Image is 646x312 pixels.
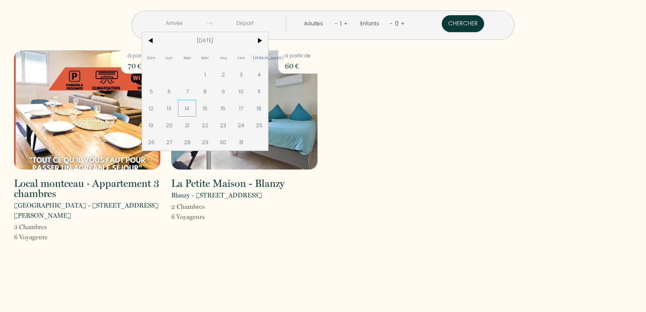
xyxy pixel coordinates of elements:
[232,49,250,66] span: Ven
[214,117,233,134] span: 23
[338,17,344,30] div: 1
[44,223,47,231] span: s
[232,100,250,117] span: 17
[128,60,153,72] p: 70 €
[214,83,233,100] span: 9
[285,52,311,60] p: à partir de
[171,202,205,212] p: 2 Chambre
[14,178,160,199] h2: Local montceau · Appartement 3 chambres
[232,83,250,100] span: 10
[171,190,262,200] p: Blanzy - [STREET_ADDRESS]
[335,19,338,27] a: -
[178,134,196,151] span: 28
[250,83,268,100] span: 11
[232,134,250,151] span: 31
[232,117,250,134] span: 24
[160,117,178,134] span: 20
[232,66,250,83] span: 3
[250,117,268,134] span: 25
[285,60,311,72] p: 60 €
[214,66,233,83] span: 2
[214,100,233,117] span: 16
[178,49,196,66] span: Mar
[178,117,196,134] span: 21
[142,117,160,134] span: 19
[393,17,401,30] div: 0
[360,20,382,28] div: Enfants
[14,50,160,170] img: rental-image
[171,212,205,222] p: 6 Voyageur
[142,49,160,66] span: Dim
[250,49,268,66] span: [PERSON_NAME]
[142,100,160,117] span: 12
[142,32,160,49] span: <
[344,19,348,27] a: +
[214,49,233,66] span: Jeu
[160,83,178,100] span: 6
[196,117,214,134] span: 22
[14,222,47,232] p: 3 Chambre
[206,20,213,27] img: guests
[196,100,214,117] span: 15
[213,15,277,32] input: Départ
[196,49,214,66] span: Mer
[202,203,205,211] span: s
[178,83,196,100] span: 7
[171,178,285,189] h2: La Petite Maison - Blanzy
[214,134,233,151] span: 30
[196,83,214,100] span: 8
[45,233,47,241] span: s
[160,100,178,117] span: 13
[442,15,484,32] button: Chercher
[14,200,160,221] p: [GEOGRAPHIC_DATA] - [STREET_ADDRESS][PERSON_NAME]
[160,32,250,49] span: [DATE]
[390,19,393,27] a: -
[196,66,214,83] span: 1
[142,83,160,100] span: 5
[202,213,205,221] span: s
[250,32,268,49] span: >
[160,134,178,151] span: 27
[196,134,214,151] span: 29
[142,134,160,151] span: 26
[250,100,268,117] span: 18
[250,66,268,83] span: 4
[160,49,178,66] span: Lun
[178,100,196,117] span: 14
[14,232,47,242] p: 6 Voyageur
[128,52,153,60] p: à partir de
[401,19,405,27] a: +
[142,15,206,32] input: Arrivée
[304,20,326,28] div: Adultes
